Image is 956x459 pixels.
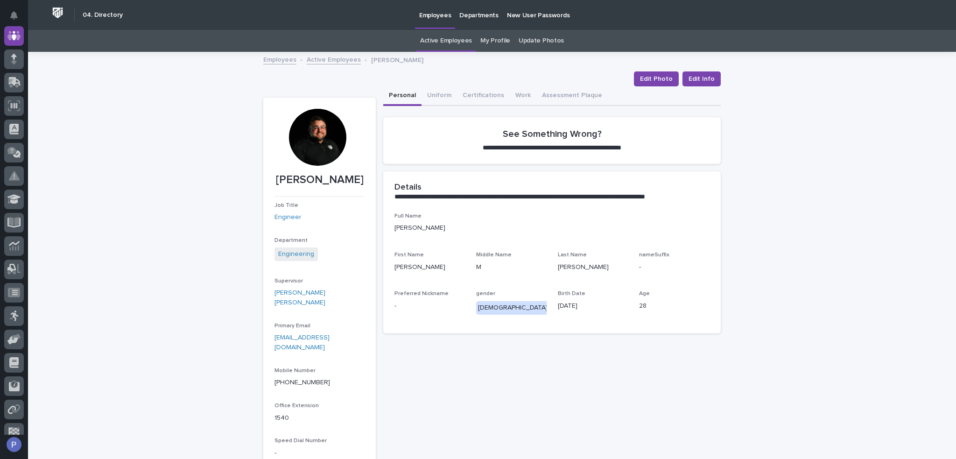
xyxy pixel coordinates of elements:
button: Edit Info [682,71,721,86]
a: Active Employees [307,54,361,64]
p: [DATE] [558,301,628,311]
span: Full Name [394,213,422,219]
span: Edit Info [689,74,715,84]
span: Speed Dial Number [274,438,327,444]
span: Edit Photo [640,74,673,84]
div: Notifications [12,11,24,26]
span: Last Name [558,252,587,258]
p: [PERSON_NAME] [394,262,465,272]
button: Notifications [4,6,24,25]
img: Workspace Logo [49,4,66,21]
span: Age [639,291,650,297]
a: Engineering [278,249,314,259]
a: Update Photos [519,30,564,52]
span: Job Title [274,203,298,208]
a: [PERSON_NAME] [PERSON_NAME] [274,288,365,308]
button: Certifications [457,86,510,106]
span: Middle Name [476,252,512,258]
p: - [274,448,365,458]
h2: See Something Wrong? [503,128,602,140]
p: [PERSON_NAME] [394,223,710,233]
p: 1540 [274,413,365,423]
a: Engineer [274,212,302,222]
a: [PHONE_NUMBER] [274,379,330,386]
a: [EMAIL_ADDRESS][DOMAIN_NAME] [274,334,330,351]
button: Work [510,86,536,106]
span: gender [476,291,495,297]
span: Preferred Nickname [394,291,449,297]
p: [PERSON_NAME] [558,262,628,272]
div: [DEMOGRAPHIC_DATA] [476,301,549,315]
p: [PERSON_NAME] [371,54,423,64]
span: Primary Email [274,323,310,329]
span: Department [274,238,308,243]
p: [PERSON_NAME] [274,173,365,187]
button: Assessment Plaque [536,86,608,106]
h2: 04. Directory [83,11,123,19]
button: Edit Photo [634,71,679,86]
button: Personal [383,86,422,106]
p: - [394,301,465,311]
span: Birth Date [558,291,585,297]
p: M [476,262,547,272]
span: Office Extension [274,403,319,409]
a: My Profile [480,30,510,52]
span: Supervisor [274,278,303,284]
button: users-avatar [4,435,24,454]
h2: Details [394,183,422,193]
button: Uniform [422,86,457,106]
span: Mobile Number [274,368,316,374]
a: Employees [263,54,296,64]
a: Active Employees [420,30,472,52]
p: - [639,262,710,272]
span: nameSuffix [639,252,669,258]
span: First Name [394,252,424,258]
p: 28 [639,301,710,311]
